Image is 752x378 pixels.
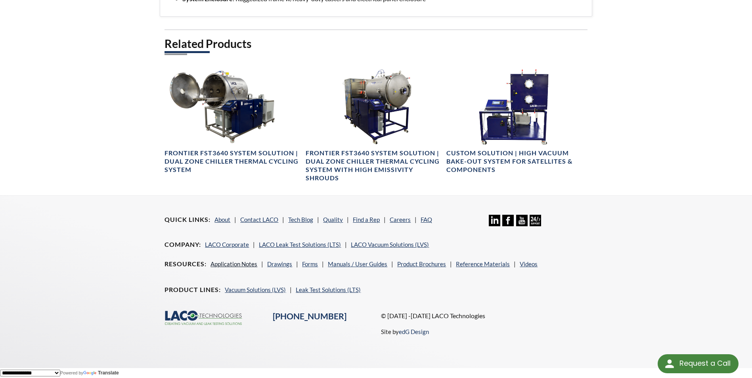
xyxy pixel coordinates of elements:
[165,216,210,224] h4: Quick Links
[302,260,318,267] a: Forms
[530,220,541,227] a: 24/7 Support
[658,354,739,373] div: Request a Call
[446,149,582,174] h4: Custom Solution | High Vacuum Bake-Out System for Satellites & Components
[267,260,292,267] a: Drawings
[679,354,731,372] div: Request a Call
[214,216,230,223] a: About
[288,216,313,223] a: Tech Blog
[520,260,538,267] a: Videos
[259,241,341,248] a: LACO Leak Test Solutions (LTS)
[397,260,446,267] a: Product Brochures
[399,328,429,335] a: edG Design
[165,286,221,294] h4: Product Lines
[381,311,587,321] p: © [DATE] -[DATE] LACO Technologies
[165,149,300,174] h4: Frontier FST3640 System Solution | Dual Zone Chiller Thermal Cycling System
[323,216,343,223] a: Quality
[530,215,541,226] img: 24/7 Support Icon
[456,260,510,267] a: Reference Materials
[306,149,442,182] h4: Frontier FST3640 System Solution | Dual Zone Chiller Thermal Cycling System with High Emissivity ...
[306,69,442,183] a: Space simulation thermal vacuum system for temperature cycling of satellite components, angled vi...
[210,260,257,267] a: Application Notes
[83,371,98,376] img: Google Translate
[381,327,429,336] p: Site by
[83,370,119,376] a: Translate
[205,241,249,248] a: LACO Corporate
[165,69,300,174] a: Thermal Vacuum System for Spacecraft Imaging Testing, SS Chamber, angled viewFrontier FST3640 Sys...
[165,241,201,249] h4: Company
[165,260,207,268] h4: Resources
[273,311,346,321] a: [PHONE_NUMBER]
[240,216,278,223] a: Contact LACO
[446,69,582,174] a: High Vacuum Bake-Out System for Satellite Components, front viewCustom Solution | High Vacuum Bak...
[225,286,286,293] a: Vacuum Solutions (LVS)
[421,216,432,223] a: FAQ
[663,357,676,370] img: round button
[353,216,380,223] a: Find a Rep
[296,286,361,293] a: Leak Test Solutions (LTS)
[165,36,587,51] h2: Related Products
[328,260,387,267] a: Manuals / User Guides
[351,241,429,248] a: LACO Vacuum Solutions (LVS)
[390,216,411,223] a: Careers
